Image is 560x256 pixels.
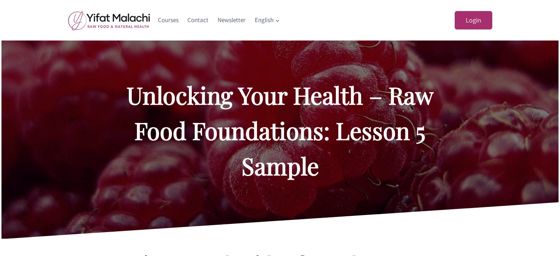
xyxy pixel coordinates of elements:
a: Login [455,11,492,30]
span: English [255,15,280,25]
img: yifat_logo41_en.png [68,11,150,30]
a: Courses [154,11,183,29]
nav: Primary Navigation [154,11,285,29]
h2: Unlocking Your Health – Raw Food Foundations: Lesson 5 Sample [111,77,450,183]
a: Contact [183,11,213,29]
a: Newsletter [213,11,250,29]
a: English [250,11,284,29]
